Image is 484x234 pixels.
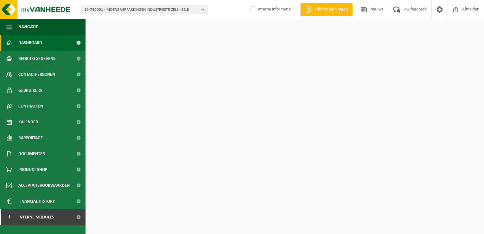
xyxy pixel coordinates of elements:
[18,51,55,67] span: Bedrijfsgegevens
[84,5,199,15] span: 10-780001 - MOENS VERPAKKINGEN INDUSTRIESTR ZELE - ZELE
[18,114,38,130] span: Kalender
[18,209,54,225] span: Interne modules
[18,82,42,98] span: Gebruikers
[81,5,207,14] button: 10-780001 - MOENS VERPAKKINGEN INDUSTRIESTR ZELE - ZELE
[18,178,70,193] span: Acceptatievoorwaarden
[18,130,43,146] span: Rapportage
[18,193,55,209] span: Financial History
[18,67,55,82] span: Contactpersonen
[18,35,42,51] span: Dashboard
[18,98,43,114] span: Contracten
[300,3,353,16] a: Offerte aanvragen
[249,5,291,14] label: Interne informatie
[18,162,47,178] span: Product Shop
[18,19,38,35] span: Navigatie
[313,6,349,13] span: Offerte aanvragen
[6,209,12,225] span: I
[18,146,45,162] span: Documenten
